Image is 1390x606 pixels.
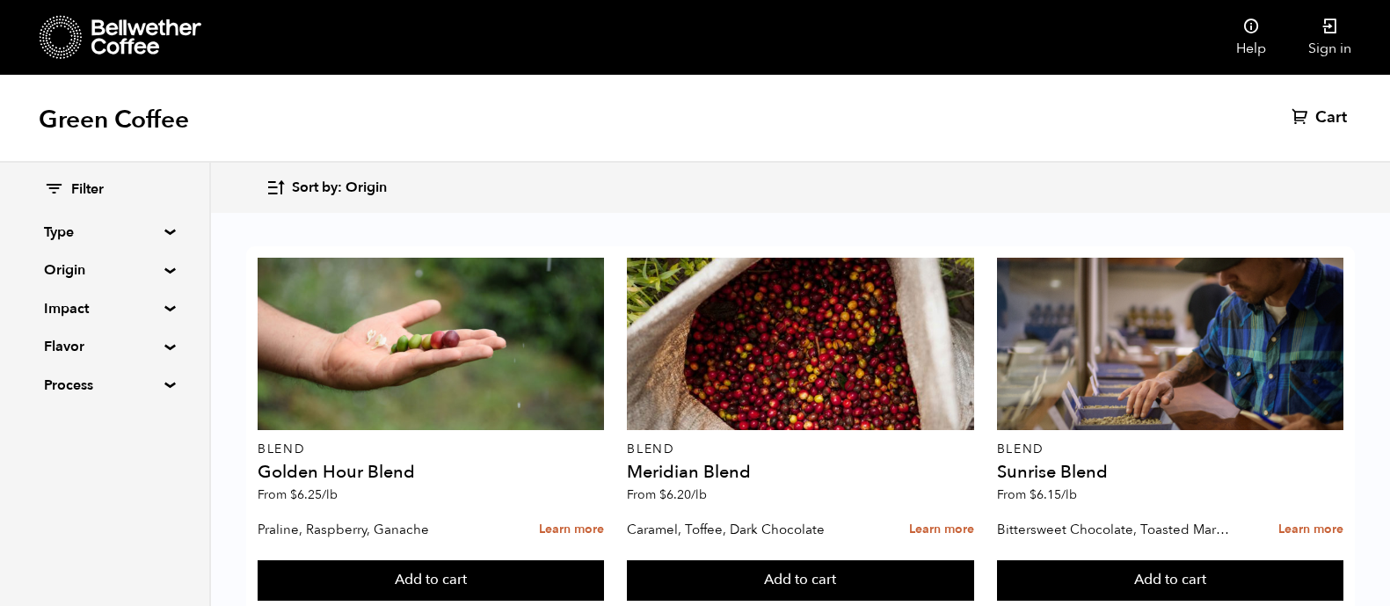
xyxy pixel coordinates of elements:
[627,560,973,601] button: Add to cart
[997,560,1343,601] button: Add to cart
[258,560,604,601] button: Add to cart
[1315,107,1347,128] span: Cart
[1030,486,1077,503] bdi: 6.15
[258,464,604,481] h4: Golden Hour Blend
[627,464,973,481] h4: Meridian Blend
[266,167,387,208] button: Sort by: Origin
[290,486,338,503] bdi: 6.25
[322,486,338,503] span: /lb
[44,259,165,281] summary: Origin
[1061,486,1077,503] span: /lb
[659,486,707,503] bdi: 6.20
[258,443,604,456] p: Blend
[997,443,1343,456] p: Blend
[909,511,974,549] a: Learn more
[258,516,493,543] p: Praline, Raspberry, Ganache
[627,443,973,456] p: Blend
[627,516,862,543] p: Caramel, Toffee, Dark Chocolate
[44,298,165,319] summary: Impact
[539,511,604,549] a: Learn more
[691,486,707,503] span: /lb
[258,486,338,503] span: From
[71,180,104,200] span: Filter
[290,486,297,503] span: $
[44,222,165,243] summary: Type
[997,516,1233,543] p: Bittersweet Chocolate, Toasted Marshmallow, Candied Orange, Praline
[39,104,189,135] h1: Green Coffee
[659,486,666,503] span: $
[997,464,1343,481] h4: Sunrise Blend
[997,486,1077,503] span: From
[1030,486,1037,503] span: $
[1292,107,1351,128] a: Cart
[44,336,165,357] summary: Flavor
[1278,511,1343,549] a: Learn more
[292,179,387,198] span: Sort by: Origin
[627,486,707,503] span: From
[44,375,165,396] summary: Process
